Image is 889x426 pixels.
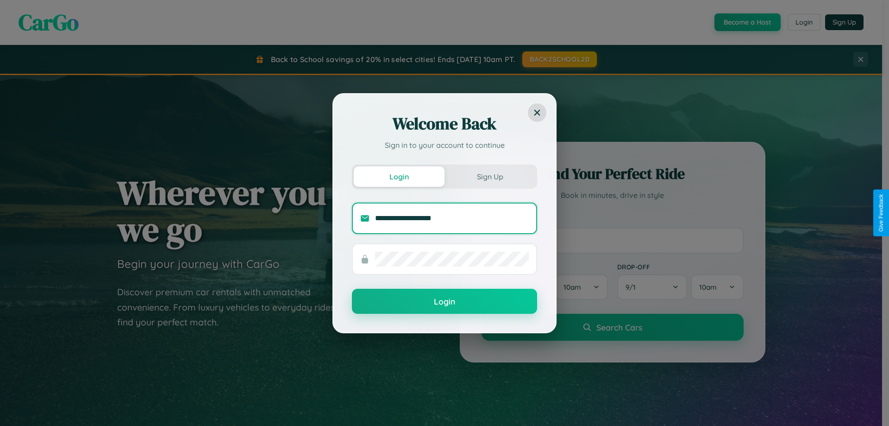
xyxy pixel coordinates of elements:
[354,166,444,187] button: Login
[878,194,884,232] div: Give Feedback
[352,289,537,314] button: Login
[444,166,535,187] button: Sign Up
[352,113,537,135] h2: Welcome Back
[352,140,537,151] p: Sign in to your account to continue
